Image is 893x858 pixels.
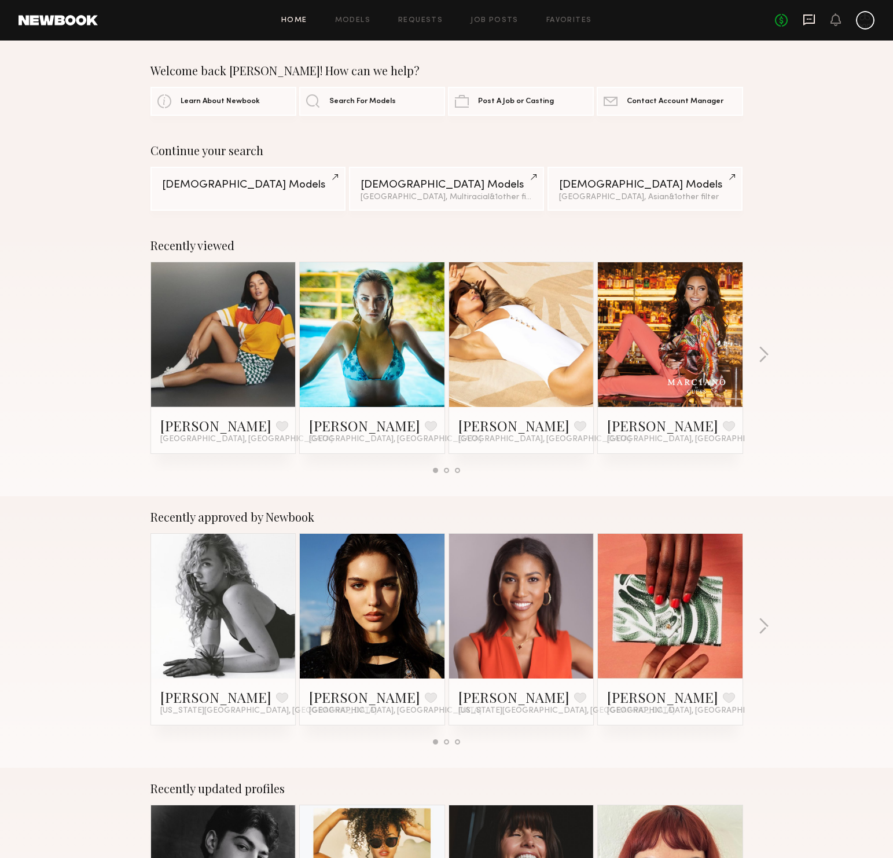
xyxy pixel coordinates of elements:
[160,688,271,706] a: [PERSON_NAME]
[150,782,743,795] div: Recently updated profiles
[150,64,743,78] div: Welcome back [PERSON_NAME]! How can we help?
[349,167,544,211] a: [DEMOGRAPHIC_DATA] Models[GEOGRAPHIC_DATA], Multiracial&1other filter
[607,688,718,706] a: [PERSON_NAME]
[160,416,271,435] a: [PERSON_NAME]
[299,87,445,116] a: Search For Models
[309,416,420,435] a: [PERSON_NAME]
[627,98,723,105] span: Contact Account Manager
[150,167,346,211] a: [DEMOGRAPHIC_DATA] Models
[309,435,482,444] span: [GEOGRAPHIC_DATA], [GEOGRAPHIC_DATA]
[181,98,260,105] span: Learn About Newbook
[607,435,780,444] span: [GEOGRAPHIC_DATA], [GEOGRAPHIC_DATA]
[448,87,594,116] a: Post A Job or Casting
[361,193,532,201] div: [GEOGRAPHIC_DATA], Multiracial
[309,706,482,716] span: [GEOGRAPHIC_DATA], [GEOGRAPHIC_DATA]
[150,144,743,157] div: Continue your search
[281,17,307,24] a: Home
[669,193,719,201] span: & 1 other filter
[471,17,519,24] a: Job Posts
[559,179,731,190] div: [DEMOGRAPHIC_DATA] Models
[398,17,443,24] a: Requests
[607,706,780,716] span: [GEOGRAPHIC_DATA], [GEOGRAPHIC_DATA]
[597,87,743,116] a: Contact Account Manager
[329,98,396,105] span: Search For Models
[478,98,554,105] span: Post A Job or Casting
[309,688,420,706] a: [PERSON_NAME]
[361,179,532,190] div: [DEMOGRAPHIC_DATA] Models
[607,416,718,435] a: [PERSON_NAME]
[150,239,743,252] div: Recently viewed
[559,193,731,201] div: [GEOGRAPHIC_DATA], Asian
[490,193,539,201] span: & 1 other filter
[150,510,743,524] div: Recently approved by Newbook
[162,179,334,190] div: [DEMOGRAPHIC_DATA] Models
[160,706,377,716] span: [US_STATE][GEOGRAPHIC_DATA], [GEOGRAPHIC_DATA]
[546,17,592,24] a: Favorites
[160,435,333,444] span: [GEOGRAPHIC_DATA], [GEOGRAPHIC_DATA]
[458,435,631,444] span: [GEOGRAPHIC_DATA], [GEOGRAPHIC_DATA]
[150,87,296,116] a: Learn About Newbook
[458,688,569,706] a: [PERSON_NAME]
[458,706,675,716] span: [US_STATE][GEOGRAPHIC_DATA], [GEOGRAPHIC_DATA]
[335,17,370,24] a: Models
[458,416,569,435] a: [PERSON_NAME]
[547,167,743,211] a: [DEMOGRAPHIC_DATA] Models[GEOGRAPHIC_DATA], Asian&1other filter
